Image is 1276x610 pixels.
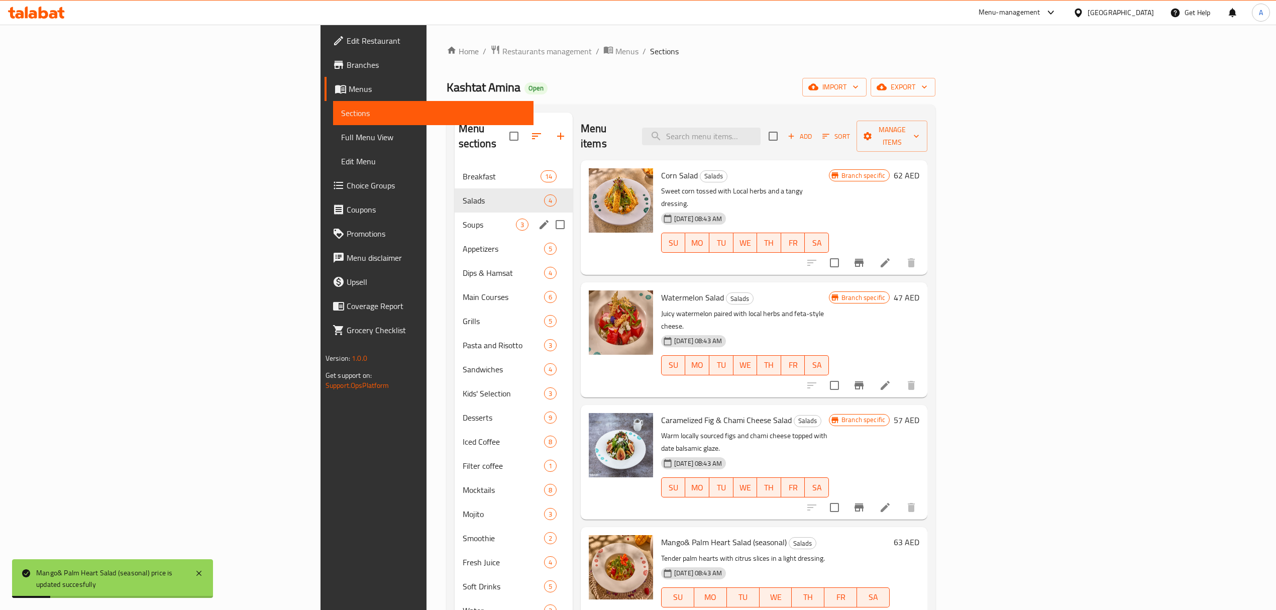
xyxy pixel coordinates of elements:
[661,308,829,333] p: Juicy watermelon paired with local herbs and feta-style cheese.
[792,587,824,607] button: TH
[894,535,919,549] h6: 63 AED
[764,590,788,604] span: WE
[894,290,919,304] h6: 47 AED
[325,197,534,222] a: Coupons
[689,480,705,495] span: MO
[347,228,525,240] span: Promotions
[516,219,528,231] div: items
[325,29,534,53] a: Edit Restaurant
[894,413,919,427] h6: 57 AED
[713,236,729,250] span: TU
[455,381,573,405] div: Kids' Selection3
[347,300,525,312] span: Coverage Report
[544,243,557,255] div: items
[661,290,724,305] span: Watermelon Salad
[325,318,534,342] a: Grocery Checklist
[816,129,857,144] span: Sort items
[502,45,592,57] span: Restaurants management
[455,405,573,430] div: Desserts9
[737,358,754,372] span: WE
[503,126,524,147] span: Select all sections
[455,550,573,574] div: Fresh Juice4
[333,101,534,125] a: Sections
[709,477,733,497] button: TU
[894,168,919,182] h6: 62 AED
[544,580,557,592] div: items
[544,363,557,375] div: items
[661,413,792,428] span: Caramelized Fig & Chami Cheese Salad
[713,358,729,372] span: TU
[666,590,690,604] span: SU
[544,412,557,424] div: items
[809,236,825,250] span: SA
[784,129,816,144] span: Add item
[544,267,557,279] div: items
[537,217,552,232] button: edit
[545,534,556,543] span: 2
[549,124,573,148] button: Add section
[727,587,760,607] button: TU
[661,587,694,607] button: SU
[463,315,544,327] span: Grills
[326,352,350,365] span: Version:
[333,125,534,149] a: Full Menu View
[455,237,573,261] div: Appetizers5
[700,170,727,182] span: Salads
[455,430,573,454] div: Iced Coffee8
[757,477,781,497] button: TH
[615,45,639,57] span: Menus
[544,291,557,303] div: items
[865,124,919,149] span: Manage items
[544,460,557,472] div: items
[463,556,544,568] div: Fresh Juice
[463,363,544,375] div: Sandwiches
[847,373,871,397] button: Branch-specific-item
[463,484,544,496] div: Mocktails
[794,415,821,427] span: Salads
[463,460,544,472] span: Filter coffee
[544,194,557,207] div: items
[349,83,525,95] span: Menus
[781,233,805,253] button: FR
[871,78,935,96] button: export
[325,77,534,101] a: Menus
[802,78,867,96] button: import
[733,355,758,375] button: WE
[789,538,816,549] span: Salads
[700,170,727,182] div: Salads
[541,170,557,182] div: items
[545,389,556,398] span: 3
[544,436,557,448] div: items
[545,244,556,254] span: 5
[757,355,781,375] button: TH
[713,480,729,495] span: TU
[352,352,367,365] span: 1.0.0
[545,510,556,519] span: 3
[545,341,556,350] span: 3
[463,243,544,255] div: Appetizers
[455,285,573,309] div: Main Courses6
[463,339,544,351] span: Pasta and Risotto
[781,355,805,375] button: FR
[828,590,853,604] span: FR
[455,478,573,502] div: Mocktails8
[861,590,886,604] span: SA
[805,477,829,497] button: SA
[524,82,548,94] div: Open
[516,220,528,230] span: 3
[781,477,805,497] button: FR
[455,454,573,478] div: Filter coffee1
[463,291,544,303] span: Main Courses
[455,164,573,188] div: Breakfast14
[685,477,709,497] button: MO
[820,129,853,144] button: Sort
[694,587,727,607] button: MO
[463,219,516,231] span: Soups
[789,537,816,549] div: Salads
[847,495,871,520] button: Branch-specific-item
[733,477,758,497] button: WE
[837,171,889,180] span: Branch specific
[784,129,816,144] button: Add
